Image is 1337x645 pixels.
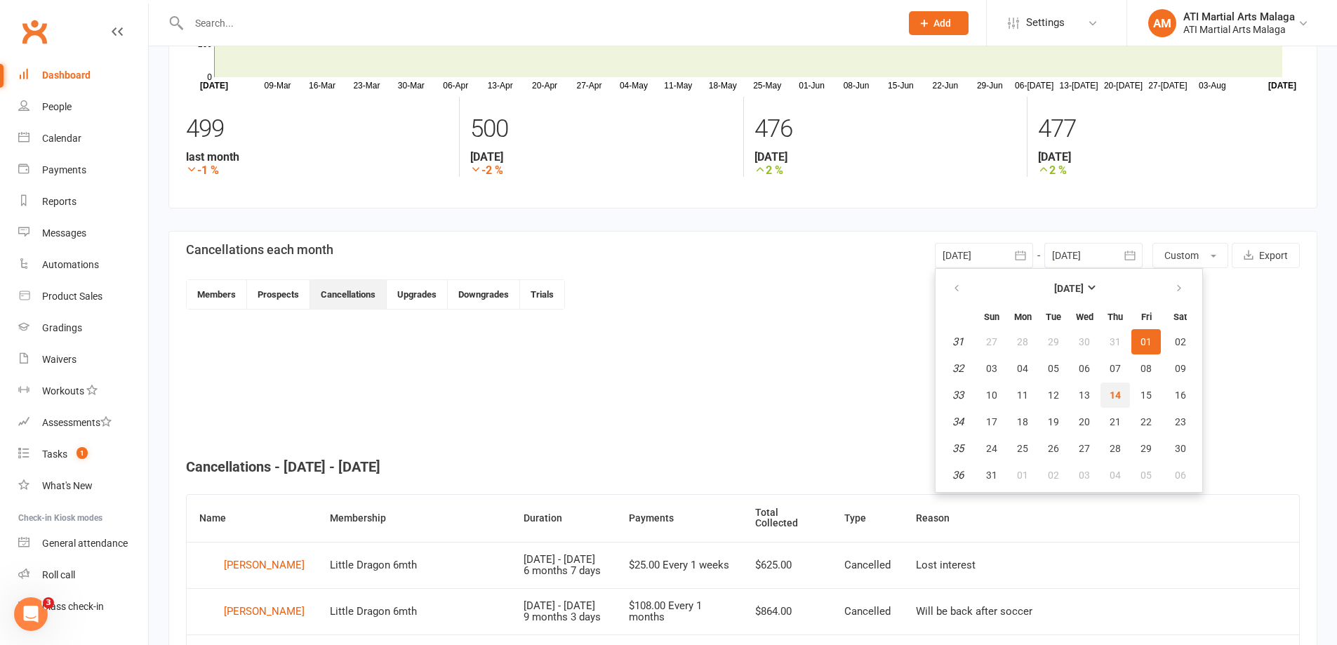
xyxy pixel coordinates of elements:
[629,559,729,571] div: $25.00 Every 1 weeks
[1100,383,1130,408] button: 14
[1162,409,1198,434] button: 23
[18,281,148,312] a: Product Sales
[903,588,1299,634] td: Will be back after soccer
[1070,436,1099,461] button: 27
[186,108,448,150] div: 499
[42,354,77,365] div: Waivers
[224,554,305,576] div: [PERSON_NAME]
[933,18,951,29] span: Add
[1048,470,1059,481] span: 02
[616,495,742,542] th: Payments
[18,439,148,470] a: Tasks 1
[186,459,1300,474] h4: Cancellations - [DATE] - [DATE]
[1038,164,1300,177] strong: 2 %
[743,542,832,588] td: $625.00
[1148,9,1176,37] div: AM
[1173,312,1187,322] small: Saturday
[18,218,148,249] a: Messages
[629,600,729,623] div: $108.00 Every 1 months
[1183,11,1295,23] div: ATI Martial Arts Malaga
[986,443,997,454] span: 24
[1017,443,1028,454] span: 25
[18,375,148,407] a: Workouts
[754,108,1016,150] div: 476
[1048,416,1059,427] span: 19
[42,101,72,112] div: People
[1175,363,1186,374] span: 09
[18,312,148,344] a: Gradings
[42,569,75,580] div: Roll call
[743,588,832,634] td: $864.00
[1039,383,1068,408] button: 12
[1017,336,1028,347] span: 28
[1017,416,1028,427] span: 18
[952,442,964,455] em: 35
[524,565,604,577] div: 6 months 7 days
[42,538,128,549] div: General attendance
[18,528,148,559] a: General attendance kiosk mode
[1076,312,1093,322] small: Wednesday
[952,389,964,401] em: 33
[1014,312,1032,322] small: Monday
[42,164,86,175] div: Payments
[1008,383,1037,408] button: 11
[42,480,93,491] div: What's New
[1164,250,1199,261] span: Custom
[977,436,1006,461] button: 24
[42,133,81,144] div: Calendar
[1079,443,1090,454] span: 27
[1131,329,1161,354] button: 01
[1232,243,1300,268] button: Export
[1039,356,1068,381] button: 05
[1008,436,1037,461] button: 25
[977,409,1006,434] button: 17
[1008,463,1037,488] button: 01
[1017,390,1028,401] span: 11
[1070,329,1099,354] button: 30
[1140,416,1152,427] span: 22
[18,186,148,218] a: Reports
[1048,443,1059,454] span: 26
[18,154,148,186] a: Payments
[77,447,88,459] span: 1
[42,196,77,207] div: Reports
[1079,470,1090,481] span: 03
[511,495,616,542] th: Duration
[1070,463,1099,488] button: 03
[952,469,964,481] em: 36
[977,329,1006,354] button: 27
[199,554,305,576] a: [PERSON_NAME]
[832,495,903,542] th: Type
[1175,390,1186,401] span: 16
[317,588,511,634] td: Little Dragon 6mth
[1070,383,1099,408] button: 13
[470,164,732,177] strong: -2 %
[754,150,1016,164] strong: [DATE]
[1141,312,1152,322] small: Friday
[1183,23,1295,36] div: ATI Martial Arts Malaga
[1100,329,1130,354] button: 31
[524,611,604,623] div: 9 months 3 days
[1070,409,1099,434] button: 20
[520,280,564,309] button: Trials
[986,390,997,401] span: 10
[1048,336,1059,347] span: 29
[984,312,999,322] small: Sunday
[1162,436,1198,461] button: 30
[1017,470,1028,481] span: 01
[1110,470,1121,481] span: 04
[1110,390,1121,401] span: 14
[42,322,82,333] div: Gradings
[317,542,511,588] td: Little Dragon 6mth
[18,344,148,375] a: Waivers
[199,601,305,622] a: [PERSON_NAME]
[43,597,54,609] span: 3
[903,542,1299,588] td: Lost interest
[18,591,148,623] a: Class kiosk mode
[42,601,104,612] div: Class check-in
[1110,416,1121,427] span: 21
[18,91,148,123] a: People
[18,123,148,154] a: Calendar
[187,280,247,309] button: Members
[1026,7,1065,39] span: Settings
